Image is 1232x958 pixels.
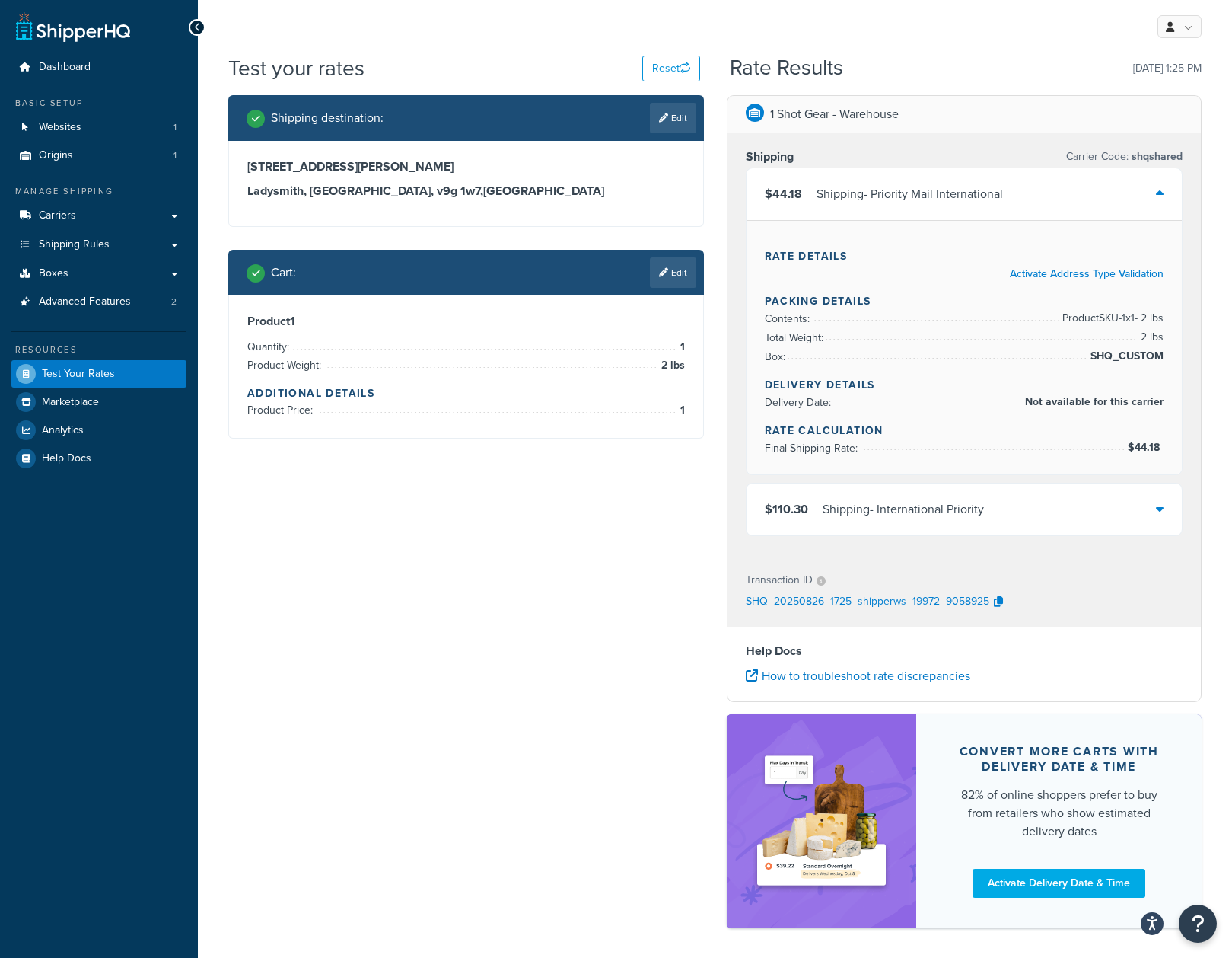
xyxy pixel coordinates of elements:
div: Manage Shipping [11,185,186,198]
p: 1 Shot Gear - Warehouse [770,104,899,125]
span: Not available for this carrier [1021,393,1164,411]
span: 1 [173,149,177,162]
span: Contents: [765,311,813,327]
div: Shipping - International Priority [823,499,984,520]
span: 2 [171,295,177,308]
span: $44.18 [1128,439,1164,455]
p: Carrier Code: [1066,146,1183,168]
span: shqshared [1129,148,1183,164]
span: Origins [39,149,73,162]
span: Product Weight: [247,357,325,373]
h4: Rate Calculation [765,423,1164,439]
span: $110.30 [765,500,808,518]
span: Delivery Date: [765,394,835,410]
span: 2 lbs [657,356,685,375]
a: Activate Delivery Date & Time [973,869,1145,898]
span: Quantity: [247,339,293,355]
span: 2 lbs [1137,328,1164,346]
a: Origins1 [11,142,186,170]
li: Advanced Features [11,288,186,316]
span: Analytics [42,424,84,437]
span: Test Your Rates [42,368,115,381]
span: Final Shipping Rate: [765,440,861,456]
span: Box: [765,349,789,365]
h4: Additional Details [247,385,685,401]
a: Carriers [11,202,186,230]
a: Edit [650,257,696,288]
span: Shipping Rules [39,238,110,251]
p: Transaction ID [746,570,813,591]
span: Product SKU-1 x 1 - 2 lbs [1059,309,1164,327]
h3: [STREET_ADDRESS][PERSON_NAME] [247,159,685,174]
span: SHQ_CUSTOM [1087,347,1164,366]
p: [DATE] 1:25 PM [1133,58,1202,79]
h2: Rate Results [730,56,843,80]
span: $44.18 [765,185,802,203]
a: Advanced Features2 [11,288,186,316]
img: feature-image-ddt-36eae7f7280da8017bfb280eaccd9c446f90b1fe08728e4019434db127062ab4.png [750,737,894,905]
h2: Cart : [271,266,296,279]
span: 1 [676,401,685,420]
button: Open Resource Center [1179,905,1217,943]
h2: Shipping destination : [271,111,384,125]
span: Dashboard [39,61,91,74]
a: Edit [650,103,696,133]
a: Websites1 [11,113,186,142]
li: Origins [11,142,186,170]
span: 1 [676,338,685,356]
div: Resources [11,343,186,356]
h1: Test your rates [228,53,365,83]
span: Advanced Features [39,295,131,308]
h3: Ladysmith, [GEOGRAPHIC_DATA], v9g 1w7 , [GEOGRAPHIC_DATA] [247,184,685,199]
span: Total Weight: [765,330,827,346]
a: Dashboard [11,53,186,81]
div: 82% of online shoppers prefer to buy from retailers who show estimated delivery dates [953,786,1165,841]
a: Marketplace [11,388,186,416]
h3: Product 1 [247,314,685,329]
div: Convert more carts with delivery date & time [953,744,1165,774]
li: Websites [11,113,186,142]
h3: Shipping [746,149,794,164]
h4: Rate Details [765,248,1164,264]
span: Boxes [39,267,68,280]
span: Marketplace [42,396,99,409]
span: 1 [173,121,177,134]
div: Shipping - Priority Mail International [817,184,1003,205]
a: Shipping Rules [11,231,186,259]
a: Help Docs [11,445,186,472]
span: Product Price: [247,402,317,418]
span: Help Docs [42,452,91,465]
span: Carriers [39,209,76,222]
div: Basic Setup [11,97,186,110]
h4: Delivery Details [765,377,1164,393]
span: Websites [39,121,81,134]
a: Test Your Rates [11,360,186,388]
a: Activate Address Type Validation [1010,266,1164,282]
a: Analytics [11,417,186,444]
h4: Help Docs [746,642,1183,660]
a: How to troubleshoot rate discrepancies [746,667,970,685]
button: Reset [642,56,700,81]
p: SHQ_20250826_1725_shipperws_19972_9058925 [746,591,989,614]
h4: Packing Details [765,293,1164,309]
a: Boxes [11,260,186,288]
